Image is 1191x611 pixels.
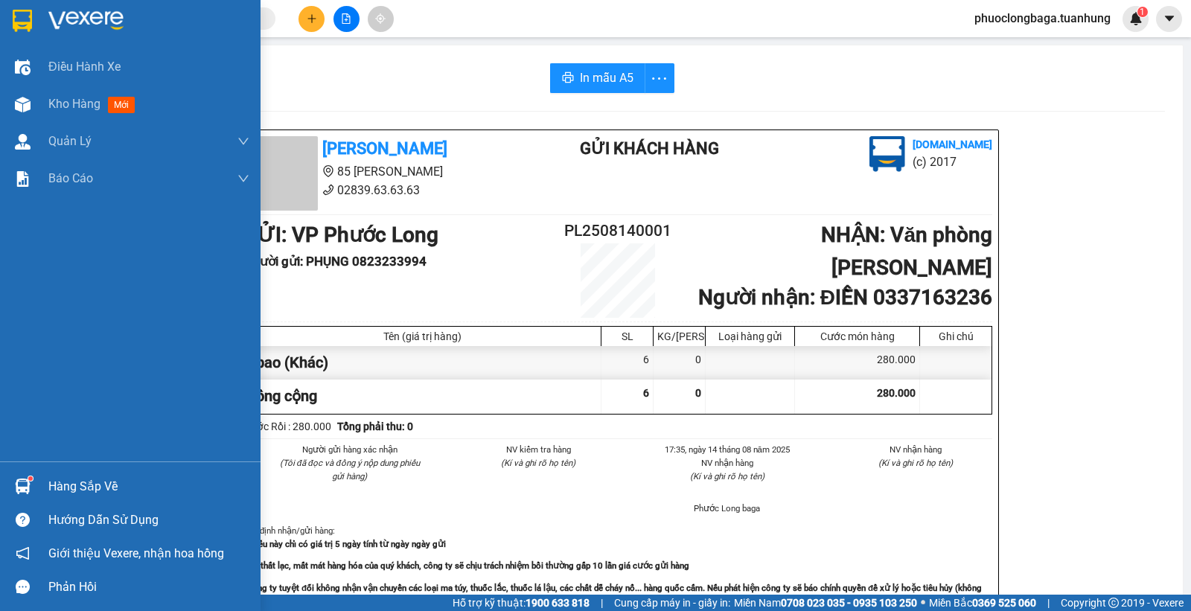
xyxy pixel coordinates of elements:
[15,479,31,494] img: warehouse-icon
[651,456,804,470] li: NV nhận hàng
[1047,595,1050,611] span: |
[13,10,32,32] img: logo-vxr
[840,443,993,456] li: NV nhận hàng
[580,68,633,87] span: In mẫu A5
[15,171,31,187] img: solution-icon
[237,173,249,185] span: down
[550,63,645,93] button: printerIn mẫu A5
[562,71,574,86] span: printer
[15,97,31,112] img: warehouse-icon
[108,97,135,113] span: mới
[243,181,520,199] li: 02839.63.63.63
[243,560,689,571] strong: -Khi thất lạc, mất mát hàng hóa của quý khách, công ty sẽ chịu trách nhiệm bồi thường gấp 10 lần ...
[333,6,360,32] button: file-add
[243,418,331,435] div: Cước Rồi : 280.000
[248,387,317,405] span: Tổng cộng
[244,346,601,380] div: 6bao (Khác)
[781,597,917,609] strong: 0708 023 035 - 0935 103 250
[16,546,30,560] span: notification
[821,223,992,280] b: NHẬN : Văn phòng [PERSON_NAME]
[307,13,317,24] span: plus
[921,600,925,606] span: ⚪️
[1129,12,1143,25] img: icon-new-feature
[243,162,520,181] li: 85 [PERSON_NAME]
[601,595,603,611] span: |
[16,580,30,594] span: message
[243,223,438,247] b: GỬI : VP Phước Long
[243,524,992,608] div: Quy định nhận/gửi hàng :
[877,387,916,399] span: 280.000
[924,330,988,342] div: Ghi chú
[795,346,920,380] div: 280.000
[15,134,31,150] img: warehouse-icon
[322,184,334,196] span: phone
[273,443,427,456] li: Người gửi hàng xác nhận
[48,169,93,188] span: Báo cáo
[462,443,616,456] li: NV kiểm tra hàng
[322,165,334,177] span: environment
[1156,6,1182,32] button: caret-down
[237,135,249,147] span: down
[368,6,394,32] button: aim
[337,420,413,432] b: Tổng phải thu: 0
[645,69,674,88] span: more
[28,476,33,481] sup: 1
[243,254,427,269] b: Người gửi : PHỤNG 0823233994
[341,13,351,24] span: file-add
[734,595,917,611] span: Miền Nam
[1163,12,1176,25] span: caret-down
[651,443,804,456] li: 17:35, ngày 14 tháng 08 năm 2025
[526,597,590,609] strong: 1900 633 818
[1137,7,1148,17] sup: 1
[614,595,730,611] span: Cung cấp máy in - giấy in:
[375,13,386,24] span: aim
[657,330,701,342] div: KG/[PERSON_NAME]
[695,387,701,399] span: 0
[48,476,249,498] div: Hàng sắp về
[929,595,1036,611] span: Miền Bắc
[501,458,575,468] i: (Kí và ghi rõ họ tên)
[709,330,791,342] div: Loại hàng gửi
[690,471,764,482] i: (Kí và ghi rõ họ tên)
[962,9,1123,28] span: phuoclongbaga.tuanhung
[972,597,1036,609] strong: 0369 525 060
[322,139,447,158] b: [PERSON_NAME]
[799,330,916,342] div: Cước món hàng
[654,346,706,380] div: 0
[869,136,905,172] img: logo.jpg
[243,539,446,549] strong: -Phiếu này chỉ có giá trị 5 ngày tính từ ngày ngày gửi
[645,63,674,93] button: more
[48,544,224,563] span: Giới thiệu Vexere, nhận hoa hồng
[15,60,31,75] img: warehouse-icon
[16,513,30,527] span: question-circle
[878,458,953,468] i: (Kí và ghi rõ họ tên)
[601,346,654,380] div: 6
[248,330,597,342] div: Tên (giá trị hàng)
[643,387,649,399] span: 6
[243,583,982,607] strong: -Công ty tuyệt đối không nhận vận chuyển các loại ma túy, thuốc lắc, thuốc lá lậu, các chất dễ ch...
[555,219,680,243] h2: PL2508140001
[48,509,249,531] div: Hướng dẫn sử dụng
[48,132,92,150] span: Quản Lý
[1108,598,1119,608] span: copyright
[605,330,649,342] div: SL
[580,139,719,158] b: Gửi khách hàng
[651,502,804,515] li: Phước Long baga
[48,57,121,76] span: Điều hành xe
[913,138,992,150] b: [DOMAIN_NAME]
[48,97,100,111] span: Kho hàng
[453,595,590,611] span: Hỗ trợ kỹ thuật:
[1140,7,1145,17] span: 1
[698,285,992,310] b: Người nhận : ĐIỀN 0337163236
[48,576,249,598] div: Phản hồi
[280,458,420,482] i: (Tôi đã đọc và đồng ý nộp dung phiếu gửi hàng)
[913,153,992,171] li: (c) 2017
[298,6,325,32] button: plus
